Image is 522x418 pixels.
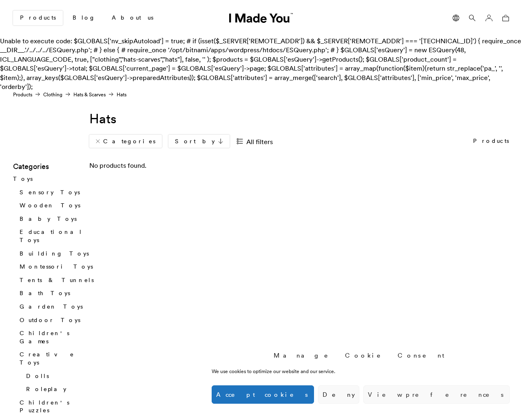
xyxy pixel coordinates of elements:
a: Products [13,91,32,98]
a: Hats & Scarves [73,91,106,98]
a: Blog [66,11,102,25]
a: Educational Toys [20,229,82,244]
a: Montessori Toys [20,263,93,270]
p: Products [473,137,509,145]
a: Roleplay [26,385,66,393]
a: Children's Games [20,329,69,345]
div: No products found. [89,161,509,170]
a: Creative Toys [20,351,74,366]
button: View preferences [363,385,510,404]
a: Products [13,11,63,25]
nav: Hats [13,91,126,98]
a: Sort by [168,135,230,148]
a: About us [105,11,160,25]
h3: Categories [13,161,99,172]
a: Sensory Toys [20,189,80,196]
a: Outdoor Toys [20,316,80,324]
a: Children's Puzzles [20,399,69,414]
div: Manage Cookie Consent [274,351,448,360]
a: Clothing [43,91,62,98]
button: Deny [318,385,359,404]
button: Accept cookies [212,385,314,404]
a: Bath Toys [20,289,70,297]
a: Building Toys [20,250,89,257]
a: Tents & Tunnels [20,276,94,284]
a: Categories [89,135,162,148]
a: Toys [13,175,33,182]
a: Garden Toys [20,303,83,310]
a: Baby Toys [20,215,77,222]
div: We use cookies to optimize our website and our service. [212,368,389,375]
h1: Hats [89,110,509,128]
a: Dolls [26,372,49,380]
a: Wooden Toys [20,202,80,209]
a: All filters [236,135,279,148]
